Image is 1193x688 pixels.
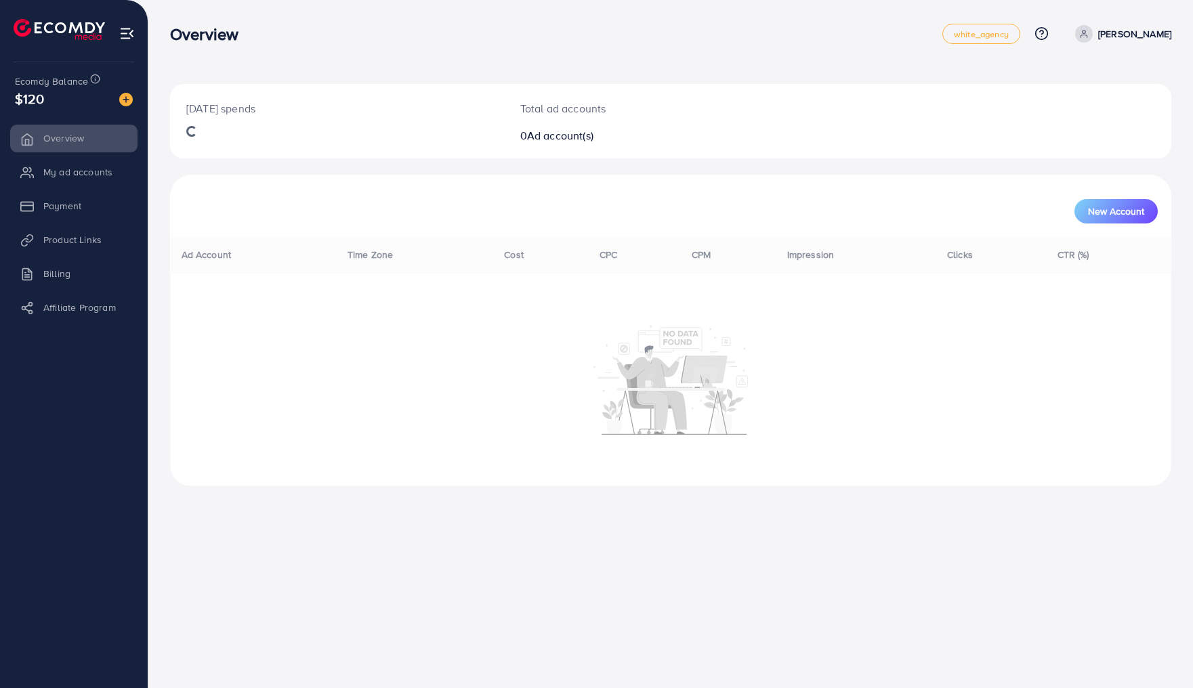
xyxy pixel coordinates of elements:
[942,24,1020,44] a: white_agency
[186,100,488,116] p: [DATE] spends
[520,100,738,116] p: Total ad accounts
[119,26,135,41] img: menu
[520,129,738,142] h2: 0
[15,89,45,108] span: $120
[1074,199,1158,223] button: New Account
[1088,207,1144,216] span: New Account
[954,30,1009,39] span: white_agency
[1070,25,1171,43] a: [PERSON_NAME]
[14,19,105,40] img: logo
[119,93,133,106] img: image
[527,128,593,143] span: Ad account(s)
[170,24,249,44] h3: Overview
[15,74,88,88] span: Ecomdy Balance
[1098,26,1171,42] p: [PERSON_NAME]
